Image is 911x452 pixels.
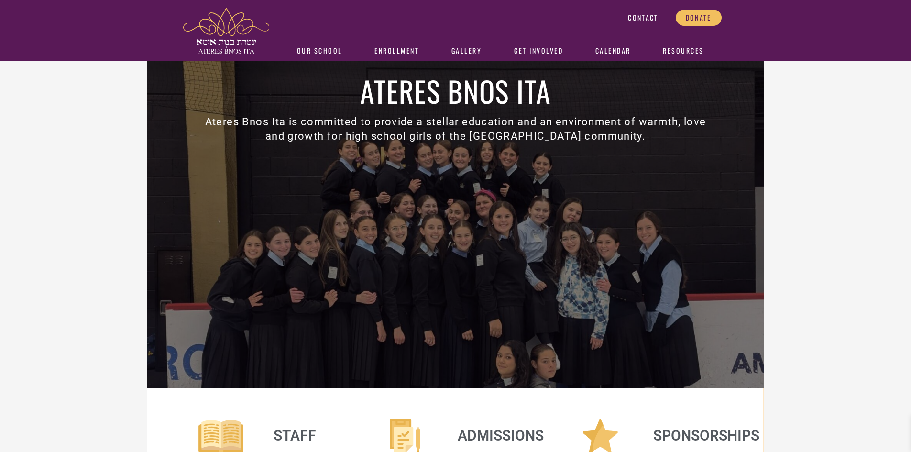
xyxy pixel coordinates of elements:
[656,40,711,62] a: Resources
[183,8,269,54] img: ateres
[198,115,713,143] h3: Ateres Bnos Ita is committed to provide a stellar education and an environment of warmth, love an...
[628,13,658,22] span: Contact
[274,427,316,444] a: Staff
[686,13,712,22] span: Donate
[368,40,426,62] a: Enrollment
[290,40,349,62] a: Our School
[676,10,722,26] a: Donate
[458,427,544,444] a: Admissions
[198,77,713,105] h1: Ateres Bnos Ita
[507,40,570,62] a: Get Involved
[445,40,489,62] a: Gallery
[588,40,637,62] a: Calendar
[618,10,668,26] a: Contact
[653,427,759,444] a: Sponsorships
